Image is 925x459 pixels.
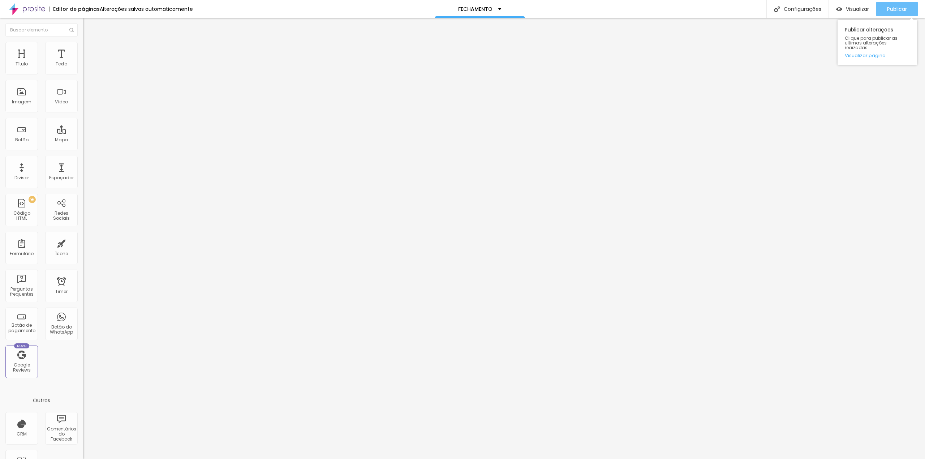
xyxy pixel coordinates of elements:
div: Espaçador [49,175,74,180]
div: CRM [17,432,27,437]
div: Timer [55,289,68,294]
span: Visualizar [846,6,869,12]
button: Publicar [876,2,918,16]
div: Redes Sociais [47,211,76,221]
div: Botão [15,137,29,142]
p: FECHAMENTO [458,7,492,12]
div: Botão do WhatsApp [47,325,76,335]
div: Ícone [55,251,68,256]
div: Perguntas frequentes [7,287,36,297]
div: Botão de pagamento [7,323,36,333]
div: Título [16,61,28,67]
div: Novo [14,343,30,348]
a: Visualizar página [845,53,910,58]
div: Formulário [10,251,34,256]
div: Editor de páginas [49,7,100,12]
div: Google Reviews [7,363,36,373]
div: Alterações salvas automaticamente [100,7,193,12]
div: Comentários do Facebook [47,426,76,442]
div: Publicar alterações [838,20,917,65]
span: Clique para publicar as ultimas alterações reaizadas [845,36,910,50]
img: Icone [774,6,780,12]
iframe: Editor [83,18,925,459]
input: Buscar elemento [5,23,78,37]
img: Icone [69,28,74,32]
div: Divisor [14,175,29,180]
div: Mapa [55,137,68,142]
div: Vídeo [55,99,68,104]
img: view-1.svg [836,6,842,12]
button: Visualizar [829,2,876,16]
div: Código HTML [7,211,36,221]
div: Imagem [12,99,31,104]
div: Texto [56,61,67,67]
span: Publicar [887,6,907,12]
